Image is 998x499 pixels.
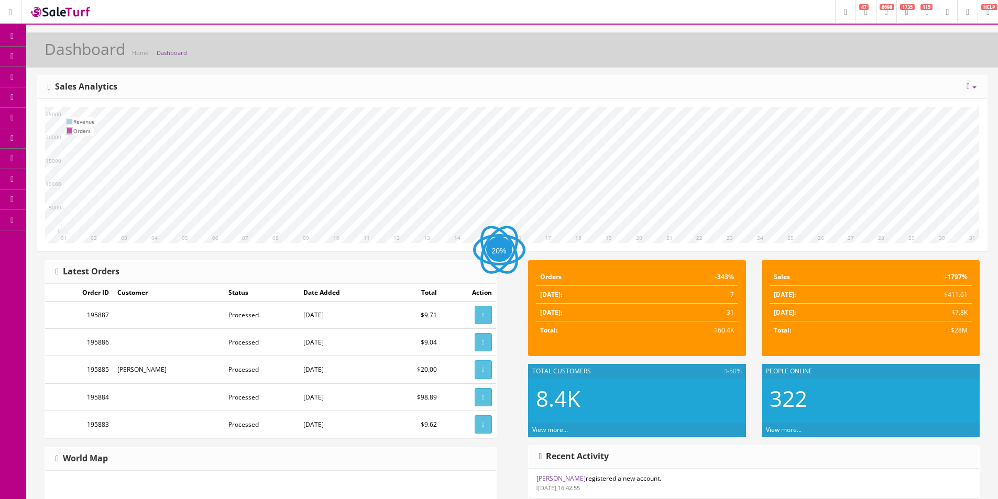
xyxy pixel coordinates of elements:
[774,290,796,299] strong: [DATE]:
[638,304,738,321] td: 31
[113,356,225,383] td: [PERSON_NAME]
[45,40,125,58] h1: Dashboard
[859,4,869,10] span: 47
[866,268,972,286] td: -1797%
[224,356,299,383] td: Processed
[441,284,496,302] td: Action
[540,326,557,335] strong: Total:
[299,329,386,356] td: [DATE]
[299,383,386,411] td: [DATE]
[73,126,95,136] td: Orders
[113,284,225,302] td: Customer
[532,425,568,434] a: View more...
[539,452,609,461] h3: Recent Activity
[387,284,441,302] td: Total
[48,82,117,92] h3: Sales Analytics
[866,304,972,321] td: $7.8K
[224,302,299,329] td: Processed
[387,383,441,411] td: $98.89
[224,284,299,302] td: Status
[981,4,997,10] span: HELP
[299,302,386,329] td: [DATE]
[770,268,867,286] td: Sales
[920,4,933,10] span: 115
[540,308,562,317] strong: [DATE]:
[387,329,441,356] td: $9.04
[157,49,187,57] a: Dashboard
[766,425,802,434] a: View more...
[387,356,441,383] td: $20.00
[299,411,386,438] td: [DATE]
[56,454,108,463] h3: World Map
[29,5,92,19] img: SaleTurf
[774,308,796,317] strong: [DATE]:
[770,386,972,411] h2: 322
[299,284,386,302] td: Date Added
[45,302,113,329] td: 195887
[638,268,738,286] td: -343%
[224,329,299,356] td: Processed
[45,284,113,302] td: Order ID
[528,364,746,379] div: Total Customers
[45,329,113,356] td: 195886
[132,49,148,57] a: Home
[880,4,894,10] span: 6698
[56,267,119,276] h3: Latest Orders
[866,321,972,339] td: $28M
[299,356,386,383] td: [DATE]
[224,383,299,411] td: Processed
[725,367,741,376] span: -50%
[762,364,980,379] div: People Online
[536,484,580,492] small: [DATE] 16:42:55
[45,356,113,383] td: 195885
[638,286,738,304] td: 7
[900,4,915,10] span: 1735
[73,117,95,126] td: Revenue
[45,411,113,438] td: 195883
[529,469,980,498] li: registered a new account.
[866,286,972,304] td: $411.61
[45,383,113,411] td: 195884
[638,321,738,339] td: 160.4K
[224,411,299,438] td: Processed
[387,411,441,438] td: $9.62
[536,268,639,286] td: Orders
[540,290,562,299] strong: [DATE]:
[536,386,738,411] h2: 8.4K
[774,326,791,335] strong: Total:
[387,302,441,329] td: $9.71
[536,474,586,483] a: [PERSON_NAME]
